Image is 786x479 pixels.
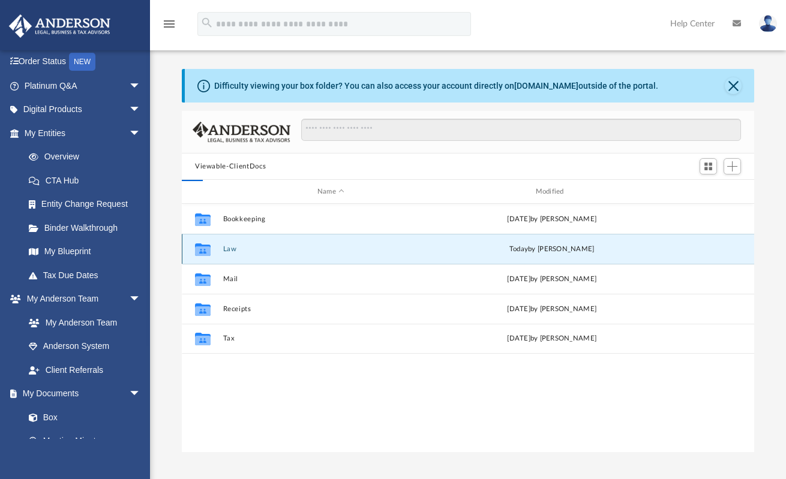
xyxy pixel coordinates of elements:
[443,186,659,197] div: Modified
[200,16,214,29] i: search
[129,74,153,98] span: arrow_drop_down
[724,158,742,175] button: Add
[17,358,153,382] a: Client Referrals
[8,287,153,311] a: My Anderson Teamarrow_drop_down
[17,145,159,169] a: Overview
[17,240,153,264] a: My Blueprint
[8,382,153,406] a: My Documentsarrow_drop_down
[17,216,159,240] a: Binder Walkthrough
[17,405,147,429] a: Box
[223,275,439,283] button: Mail
[17,311,147,335] a: My Anderson Team
[17,335,153,359] a: Anderson System
[17,168,159,192] a: CTA Hub
[700,158,718,175] button: Switch to Grid View
[725,77,742,94] button: Close
[444,214,660,225] div: [DATE] by [PERSON_NAME]
[162,23,176,31] a: menu
[444,304,660,315] div: [DATE] by [PERSON_NAME]
[129,287,153,312] span: arrow_drop_down
[17,192,159,216] a: Entity Change Request
[514,81,578,91] a: [DOMAIN_NAME]
[69,53,95,71] div: NEW
[223,186,439,197] div: Name
[8,98,159,122] a: Digital Productsarrow_drop_down
[759,15,777,32] img: User Pic
[129,98,153,122] span: arrow_drop_down
[8,50,159,74] a: Order StatusNEW
[5,14,114,38] img: Anderson Advisors Platinum Portal
[301,119,741,141] input: Search files and folders
[509,246,528,252] span: today
[223,335,439,342] button: Tax
[182,204,754,453] div: grid
[129,121,153,146] span: arrow_drop_down
[444,274,660,285] div: [DATE] by [PERSON_NAME]
[8,74,159,98] a: Platinum Q&Aarrow_drop_down
[187,186,217,197] div: id
[195,161,266,172] button: Viewable-ClientDocs
[223,245,439,253] button: Law
[223,305,439,313] button: Receipts
[162,17,176,31] i: menu
[444,244,660,255] div: by [PERSON_NAME]
[444,333,660,344] div: [DATE] by [PERSON_NAME]
[665,186,749,197] div: id
[214,80,658,92] div: Difficulty viewing your box folder? You can also access your account directly on outside of the p...
[17,429,153,453] a: Meeting Minutes
[17,263,159,287] a: Tax Due Dates
[8,121,159,145] a: My Entitiesarrow_drop_down
[129,382,153,406] span: arrow_drop_down
[223,215,439,223] button: Bookkeeping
